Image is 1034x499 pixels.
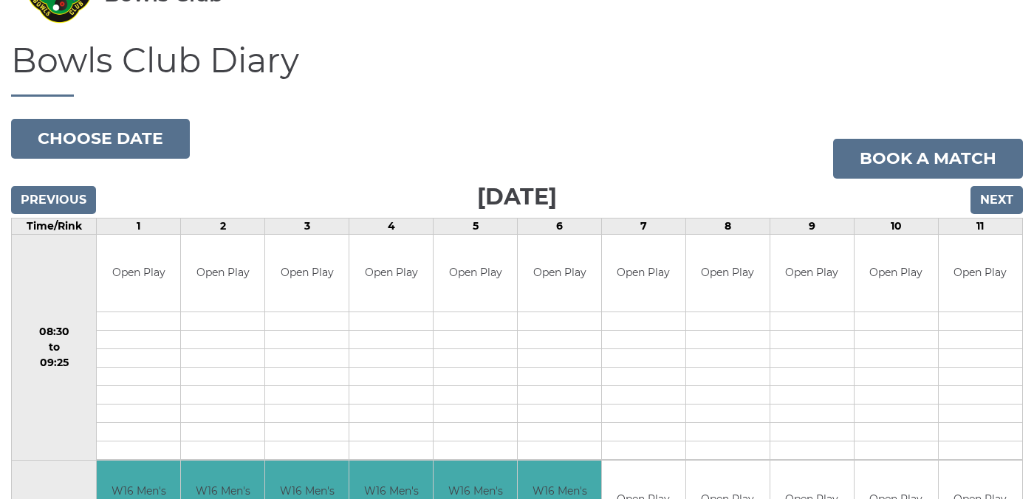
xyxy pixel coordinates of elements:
td: Time/Rink [12,218,97,234]
td: Open Play [265,235,349,312]
td: 2 [181,218,265,234]
td: 11 [938,218,1022,234]
td: 4 [349,218,434,234]
td: Open Play [855,235,938,312]
td: Open Play [602,235,685,312]
td: Open Play [770,235,854,312]
td: 9 [770,218,854,234]
td: 7 [602,218,686,234]
td: 6 [518,218,602,234]
td: Open Play [518,235,601,312]
td: Open Play [349,235,433,312]
td: Open Play [939,235,1022,312]
td: 08:30 to 09:25 [12,234,97,461]
td: 3 [265,218,349,234]
td: 10 [854,218,938,234]
td: Open Play [434,235,517,312]
td: Open Play [181,235,264,312]
a: Book a match [833,139,1023,179]
td: 1 [97,218,181,234]
td: Open Play [97,235,180,312]
input: Previous [11,186,96,214]
td: 5 [434,218,518,234]
input: Next [970,186,1023,214]
button: Choose date [11,119,190,159]
h1: Bowls Club Diary [11,42,1023,97]
td: 8 [685,218,770,234]
td: Open Play [686,235,770,312]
